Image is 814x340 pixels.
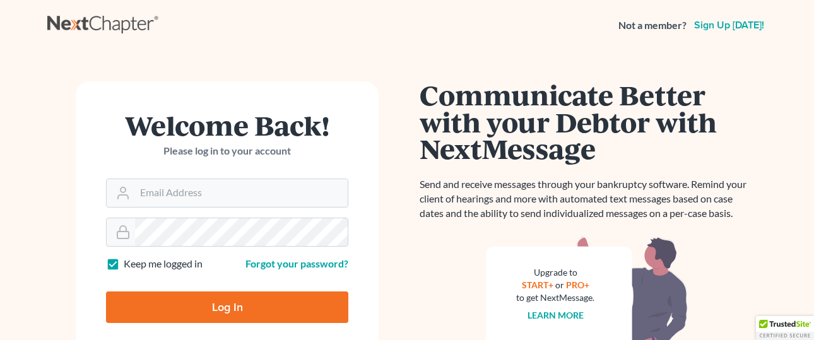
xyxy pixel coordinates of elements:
[245,257,348,269] a: Forgot your password?
[135,179,348,207] input: Email Address
[555,279,564,290] span: or
[106,291,348,323] input: Log In
[106,112,348,139] h1: Welcome Back!
[522,279,553,290] a: START+
[756,316,814,340] div: TrustedSite Certified
[566,279,589,290] a: PRO+
[420,81,754,162] h1: Communicate Better with your Debtor with NextMessage
[516,291,594,304] div: to get NextMessage.
[420,177,754,221] p: Send and receive messages through your bankruptcy software. Remind your client of hearings and mo...
[692,20,767,30] a: Sign up [DATE]!
[618,18,687,33] strong: Not a member?
[106,144,348,158] p: Please log in to your account
[124,257,203,271] label: Keep me logged in
[516,266,594,279] div: Upgrade to
[528,310,584,320] a: Learn more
